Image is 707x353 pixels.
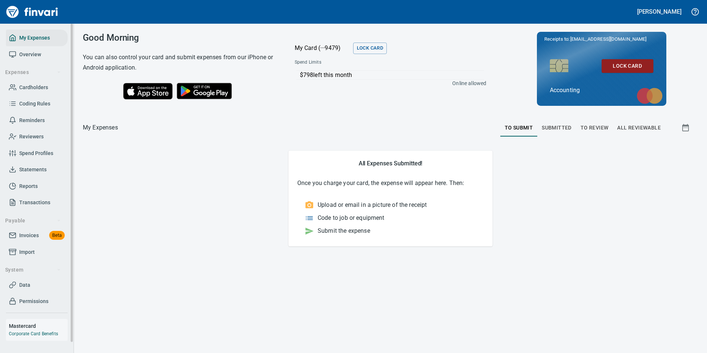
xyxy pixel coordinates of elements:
p: Code to job or equipment [318,214,385,222]
a: Overview [6,46,68,63]
p: Online allowed [289,80,487,87]
p: Once you charge your card, the expense will appear here. Then: [297,179,484,188]
span: Invoices [19,231,39,240]
span: Cardholders [19,83,48,92]
button: Lock Card [353,43,387,54]
span: Coding Rules [19,99,50,108]
img: Finvari [4,3,60,21]
img: mastercard.svg [633,84,666,108]
span: Data [19,280,30,290]
h6: Mastercard [9,322,68,330]
p: Upload or email in a picture of the receipt [318,201,427,209]
a: InvoicesBeta [6,227,68,244]
button: Lock Card [602,59,653,73]
a: My Expenses [6,30,68,46]
span: Expenses [5,68,61,77]
a: Statements [6,161,68,178]
h5: [PERSON_NAME] [637,8,681,16]
span: Reports [19,182,38,191]
span: Transactions [19,198,50,207]
span: Payable [5,216,61,225]
h3: Good Morning [83,33,276,43]
span: Spend Limits [295,59,403,66]
button: System [2,263,64,277]
p: $798 left this month [300,71,484,80]
span: To Submit [505,123,533,132]
span: To Review [581,123,609,132]
p: My Card (···9479) [295,44,350,53]
h5: All Expenses Submitted! [297,159,484,167]
a: Cardholders [6,79,68,96]
a: Transactions [6,194,68,211]
button: Payable [2,214,64,228]
a: Data [6,277,68,293]
span: [EMAIL_ADDRESS][DOMAIN_NAME] [569,36,647,43]
span: Overview [19,50,41,59]
span: Beta [49,231,65,240]
p: Receipts to: [544,36,659,43]
button: Expenses [2,65,64,79]
span: Submitted [542,123,572,132]
span: Lock Card [357,44,383,53]
button: Show transactions within a particular date range [674,119,698,137]
a: Reminders [6,112,68,129]
span: Reminders [19,116,45,125]
a: Coding Rules [6,95,68,112]
nav: breadcrumb [83,123,118,132]
h6: You can also control your card and submit expenses from our iPhone or Android application. [83,52,276,73]
span: All Reviewable [617,123,661,132]
a: Import [6,244,68,260]
span: Statements [19,165,47,174]
a: Permissions [6,293,68,310]
span: Lock Card [608,61,647,71]
span: Import [19,248,35,257]
span: My Expenses [19,33,50,43]
p: Submit the expense [318,226,370,235]
a: Reviewers [6,128,68,145]
span: Spend Profiles [19,149,53,158]
span: System [5,265,61,275]
img: Get it on Google Play [173,79,236,103]
img: Download on the App Store [123,83,173,100]
span: Permissions [19,297,48,306]
p: Accounting [550,86,653,95]
a: Corporate Card Benefits [9,331,58,336]
span: Reviewers [19,132,44,141]
a: Spend Profiles [6,145,68,162]
p: My Expenses [83,123,118,132]
button: [PERSON_NAME] [635,6,683,17]
a: Reports [6,178,68,195]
